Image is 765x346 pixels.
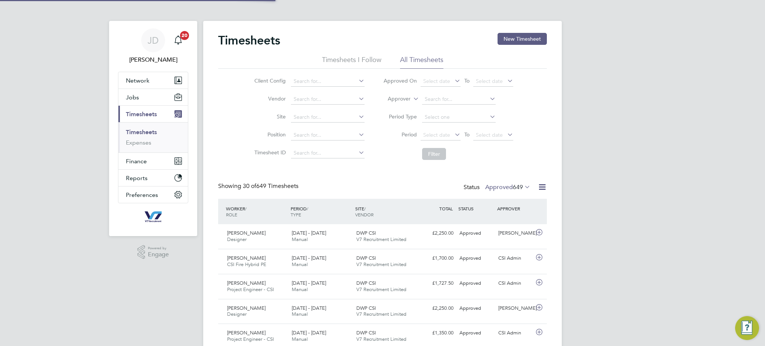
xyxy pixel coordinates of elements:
[356,261,406,268] span: V7 Recruitment Limited
[292,311,308,317] span: Manual
[291,76,365,87] input: Search for...
[118,89,188,105] button: Jobs
[377,95,411,103] label: Approver
[356,286,406,293] span: V7 Recruitment Limited
[126,111,157,118] span: Timesheets
[118,122,188,152] div: Timesheets
[291,94,365,105] input: Search for...
[292,330,326,336] span: [DATE] - [DATE]
[126,139,151,146] a: Expenses
[291,112,365,123] input: Search for...
[356,230,376,236] span: DWP CSI
[456,202,495,215] div: STATUS
[456,252,495,265] div: Approved
[322,55,381,69] li: Timesheets I Follow
[418,277,456,290] div: £1,727.50
[423,132,450,138] span: Select date
[418,227,456,240] div: £2,250.00
[126,158,147,165] span: Finance
[735,316,759,340] button: Engage Resource Center
[245,206,247,211] span: /
[292,261,308,268] span: Manual
[289,202,353,221] div: PERIOD
[148,251,169,258] span: Engage
[118,55,188,64] span: Jake Dunwell
[356,255,376,261] span: DWP CSI
[291,211,301,217] span: TYPE
[356,280,376,286] span: DWP CSI
[476,78,503,84] span: Select date
[148,245,169,251] span: Powered by
[456,327,495,339] div: Approved
[495,302,534,315] div: [PERSON_NAME]
[439,206,453,211] span: TOTAL
[495,327,534,339] div: CSI Admin
[383,77,417,84] label: Approved On
[364,206,366,211] span: /
[356,336,406,342] span: V7 Recruitment Limited
[418,327,456,339] div: £1,350.00
[227,286,274,293] span: Project Engineer - CSI
[227,311,247,317] span: Designer
[227,280,266,286] span: [PERSON_NAME]
[118,72,188,89] button: Network
[148,35,159,45] span: JD
[422,94,496,105] input: Search for...
[464,182,532,193] div: Status
[456,302,495,315] div: Approved
[422,112,496,123] input: Select one
[243,182,256,190] span: 30 of
[243,182,298,190] span: 649 Timesheets
[252,131,286,138] label: Position
[118,106,188,122] button: Timesheets
[252,77,286,84] label: Client Config
[109,21,197,236] nav: Main navigation
[227,336,274,342] span: Project Engineer - CSI
[171,28,186,52] a: 20
[118,186,188,203] button: Preferences
[355,211,374,217] span: VENDOR
[418,252,456,265] div: £1,700.00
[118,153,188,169] button: Finance
[126,77,149,84] span: Network
[495,227,534,240] div: [PERSON_NAME]
[126,191,158,198] span: Preferences
[252,113,286,120] label: Site
[137,245,169,259] a: Powered byEngage
[476,132,503,138] span: Select date
[495,252,534,265] div: CSI Admin
[383,131,417,138] label: Period
[252,95,286,102] label: Vendor
[353,202,418,221] div: SITE
[356,305,376,311] span: DWP CSI
[227,330,266,336] span: [PERSON_NAME]
[291,148,365,158] input: Search for...
[422,148,446,160] button: Filter
[227,255,266,261] span: [PERSON_NAME]
[118,211,188,223] a: Go to home page
[218,33,280,48] h2: Timesheets
[383,113,417,120] label: Period Type
[356,330,376,336] span: DWP CSI
[485,183,530,191] label: Approved
[292,286,308,293] span: Manual
[126,129,157,136] a: Timesheets
[227,230,266,236] span: [PERSON_NAME]
[142,211,165,223] img: v7recruitment-logo-retina.png
[292,230,326,236] span: [DATE] - [DATE]
[456,277,495,290] div: Approved
[307,206,308,211] span: /
[291,130,365,140] input: Search for...
[462,130,472,139] span: To
[292,236,308,242] span: Manual
[423,78,450,84] span: Select date
[292,305,326,311] span: [DATE] - [DATE]
[227,261,266,268] span: CSI Fire Hybrid PE
[513,183,523,191] span: 649
[118,170,188,186] button: Reports
[126,174,148,182] span: Reports
[224,202,289,221] div: WORKER
[495,277,534,290] div: CSI Admin
[456,227,495,240] div: Approved
[180,31,189,40] span: 20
